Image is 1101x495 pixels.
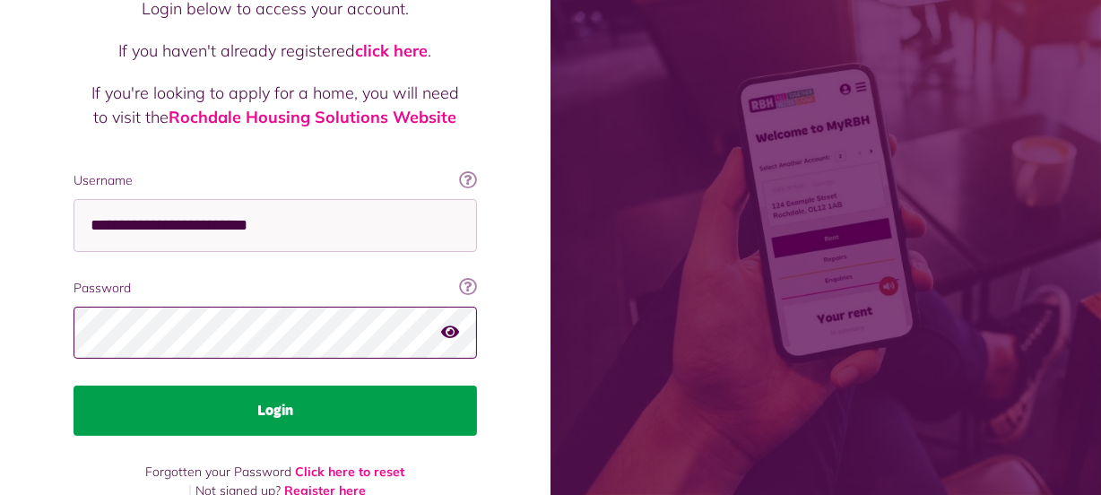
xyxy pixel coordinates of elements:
span: Forgotten your Password [146,464,292,480]
a: Rochdale Housing Solutions Website [169,107,457,127]
label: Password [74,279,477,298]
button: Login [74,386,477,436]
p: If you're looking to apply for a home, you will need to visit the [91,81,459,129]
a: Click here to reset [296,464,405,480]
p: If you haven't already registered . [91,39,459,63]
label: Username [74,171,477,190]
a: click here [356,40,429,61]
